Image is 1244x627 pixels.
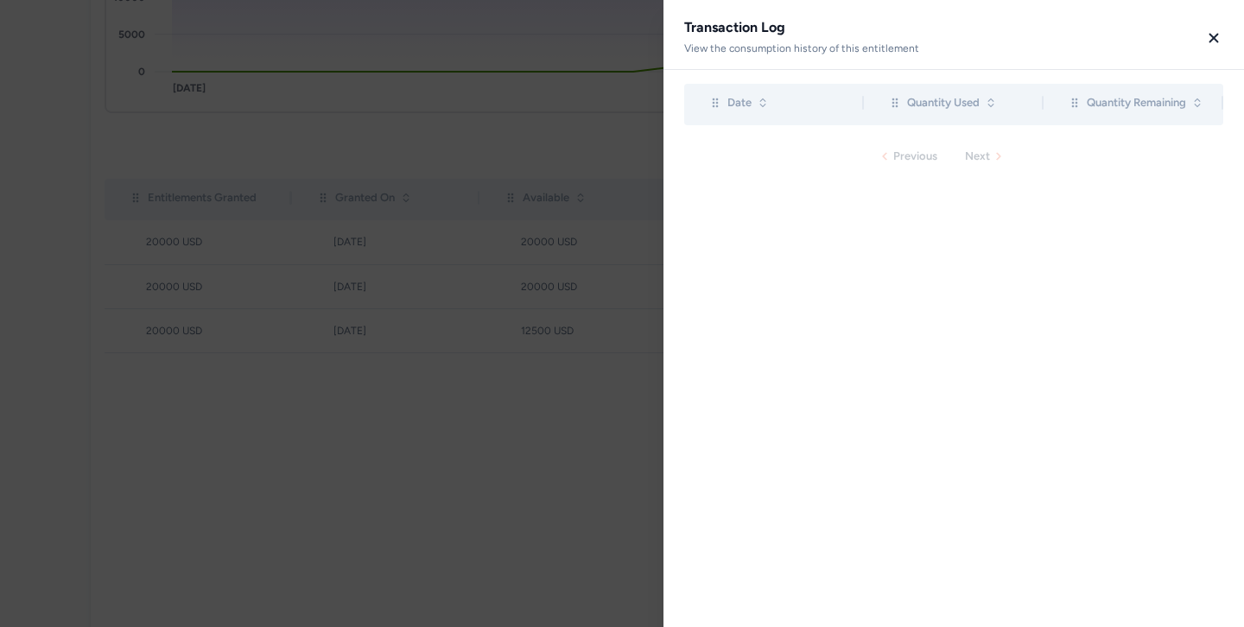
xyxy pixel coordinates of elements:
[888,94,997,111] div: Quantity Used
[893,148,937,165] div: Previous
[1068,94,1203,111] div: Quantity Remaining
[684,41,919,55] h2: View the consumption history of this entitlement
[684,134,1199,179] nav: Pagination
[708,94,769,111] div: Date
[684,84,1223,134] div: scrollable content
[965,148,990,165] div: Next
[684,21,919,35] h2: Transaction Log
